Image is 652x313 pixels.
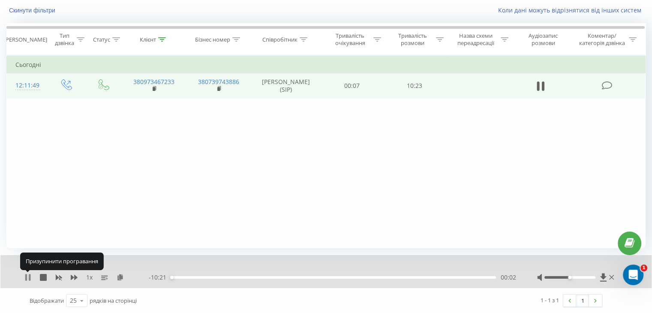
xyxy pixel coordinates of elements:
div: Статус [93,36,110,43]
span: 1 [640,265,647,271]
a: 1 [576,295,589,307]
div: 1 - 1 з 1 [541,296,559,304]
span: - 10:21 [149,273,171,282]
td: [PERSON_NAME] (SIP) [251,73,321,98]
div: Тип дзвінка [54,32,74,47]
div: 12:11:49 [15,77,38,94]
a: 380973467233 [133,78,174,86]
span: 1 x [86,273,93,282]
div: Клієнт [140,36,156,43]
div: Бізнес номер [195,36,230,43]
div: Тривалість розмови [391,32,434,47]
div: Accessibility label [170,276,174,279]
td: 00:07 [321,73,383,98]
span: рядків на сторінці [90,297,137,304]
a: Коли дані можуть відрізнятися вiд інших систем [498,6,646,14]
td: Сьогодні [7,56,646,73]
div: Коментар/категорія дзвінка [577,32,627,47]
div: Назва схеми переадресації [454,32,499,47]
div: Аудіозапис розмови [518,32,568,47]
button: Скинути фільтри [6,6,60,14]
div: Тривалість очікування [329,32,372,47]
div: Призупинити програвання [20,253,104,270]
span: 00:02 [500,273,516,282]
div: [PERSON_NAME] [4,36,47,43]
span: Відображати [30,297,64,304]
div: Accessibility label [568,276,571,279]
div: Співробітник [262,36,297,43]
iframe: Intercom live chat [623,265,643,285]
a: 380739743886 [198,78,239,86]
td: 10:23 [383,73,445,98]
div: 25 [70,296,77,305]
